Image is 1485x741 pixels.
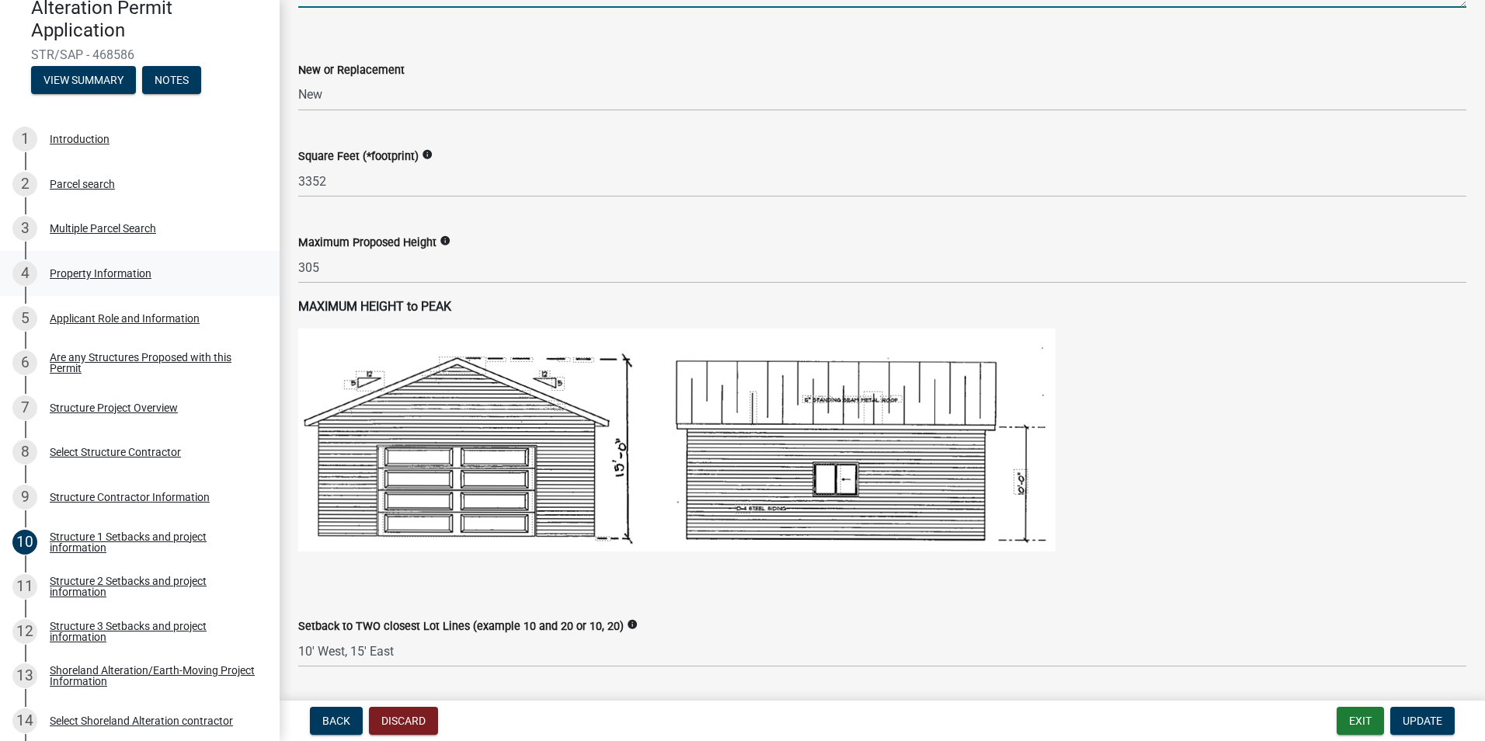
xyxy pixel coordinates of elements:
[369,707,438,735] button: Discard
[12,172,37,197] div: 2
[50,576,255,597] div: Structure 2 Setbacks and project information
[50,665,255,687] div: Shoreland Alteration/Earth-Moving Project Information
[12,663,37,688] div: 13
[50,352,255,374] div: Are any Structures Proposed with this Permit
[1390,707,1455,735] button: Update
[50,402,178,413] div: Structure Project Overview
[31,75,136,88] wm-modal-confirm: Summary
[50,313,200,324] div: Applicant Role and Information
[440,235,450,246] i: info
[50,268,151,279] div: Property Information
[1337,707,1384,735] button: Exit
[12,708,37,733] div: 14
[50,492,210,503] div: Structure Contractor Information
[142,75,201,88] wm-modal-confirm: Notes
[12,395,37,420] div: 7
[12,127,37,151] div: 1
[12,216,37,241] div: 3
[50,531,255,553] div: Structure 1 Setbacks and project information
[422,149,433,160] i: info
[50,223,156,234] div: Multiple Parcel Search
[12,530,37,555] div: 10
[50,447,181,457] div: Select Structure Contractor
[1403,715,1442,727] span: Update
[298,299,451,314] strong: MAXIMUM HEIGHT to PEAK
[322,715,350,727] span: Back
[12,485,37,510] div: 9
[142,66,201,94] button: Notes
[50,621,255,642] div: Structure 3 Setbacks and project information
[298,329,1055,551] img: image_42e23c4b-ffdd-47ad-946e-070c62857ad5.png
[627,619,638,630] i: info
[12,574,37,599] div: 11
[298,151,419,162] label: Square Feet (*footprint)
[310,707,363,735] button: Back
[12,619,37,644] div: 12
[50,179,115,190] div: Parcel search
[12,350,37,375] div: 6
[50,715,233,726] div: Select Shoreland Alteration contractor
[31,66,136,94] button: View Summary
[12,306,37,331] div: 5
[298,65,405,76] label: New or Replacement
[12,261,37,286] div: 4
[298,621,624,632] label: Setback to TWO closest Lot Lines (example 10 and 20 or 10, 20)
[31,47,249,62] span: STR/SAP - 468586
[298,238,436,249] label: Maximum Proposed Height
[50,134,110,144] div: Introduction
[12,440,37,464] div: 8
